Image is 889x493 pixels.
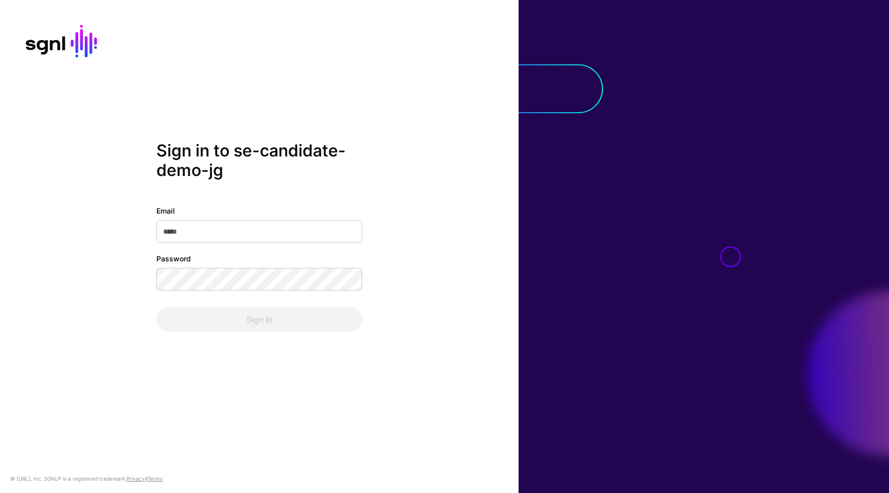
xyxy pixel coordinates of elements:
[148,476,163,482] a: Terms
[127,476,145,482] a: Privacy
[156,205,175,216] label: Email
[156,253,191,263] label: Password
[10,474,163,483] div: © [URL], Inc. SGNL® is a registered trademark. &
[156,141,362,181] h2: Sign in to se-candidate-demo-jg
